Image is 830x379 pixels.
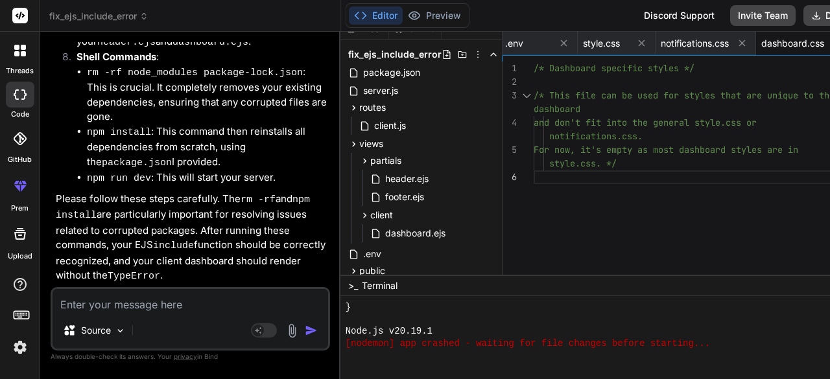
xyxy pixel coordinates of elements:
[636,5,722,26] div: Discord Support
[370,209,393,222] span: client
[534,62,694,74] span: /* Dashboard specific styles */
[87,67,303,78] code: rm -rf node_modules package-lock.json
[8,154,32,165] label: GitHub
[777,144,798,155] span: e in
[503,62,517,75] div: 1
[761,37,824,50] span: dashboard.css
[359,137,383,150] span: views
[503,116,517,130] div: 4
[362,83,399,98] span: server.js
[87,173,151,184] code: npm run dev
[346,325,433,338] span: Node.js v20.19.1
[503,170,517,184] div: 6
[534,89,793,101] span: /* This file can be used for styles that are uniqu
[373,118,407,133] span: client.js
[503,89,517,102] div: 3
[348,279,358,292] span: >_
[305,324,318,337] img: icon
[77,51,156,63] strong: Shell Commands
[346,301,351,314] span: }
[8,251,32,262] label: Upload
[51,350,330,363] p: Always double-check its answers. Your in Bind
[362,279,397,292] span: Terminal
[384,189,425,205] span: footer.ejs
[534,117,757,128] span: and don't fit into the general style.css or
[81,324,111,337] p: Source
[534,144,777,155] span: For now, it's empty as most dashboard styles ar
[370,154,401,167] span: partials
[172,37,248,48] code: dashboard.ejs
[348,48,442,61] span: fix_ejs_include_error
[87,124,327,171] li: : This command then reinstalls all dependencies from scratch, using the I provided.
[505,37,523,50] span: .env
[661,37,729,50] span: notifications.css
[349,6,403,25] button: Editor
[49,10,148,23] span: fix_ejs_include_error
[384,225,447,241] span: dashboard.ejs
[6,65,34,76] label: threads
[359,264,385,277] span: public
[534,103,580,115] span: dashboard
[549,130,643,142] span: notifications.css.
[241,194,276,205] code: rm -rf
[66,50,327,187] li: :
[359,101,386,114] span: routes
[503,143,517,157] div: 5
[518,89,535,102] div: Click to collapse the range.
[362,246,383,262] span: .env
[87,170,327,187] li: : This will start your server.
[102,157,172,168] code: package.json
[153,240,194,251] code: include
[174,352,197,360] span: privacy
[87,65,327,124] li: : This is crucial. It completely removes your existing dependencies, ensuring that any corrupted ...
[362,65,421,80] span: package.json
[115,325,126,336] img: Pick Models
[346,338,710,350] span: [nodemon] app crashed - waiting for file changes before starting...
[503,75,517,89] div: 2
[384,171,430,187] span: header.ejs
[730,5,796,26] button: Invite Team
[549,157,617,169] span: style.css. */
[56,192,327,284] p: Please follow these steps carefully. The and are particularly important for resolving issues rela...
[87,127,151,138] code: npm install
[9,336,31,358] img: settings
[285,323,300,338] img: attachment
[11,109,29,120] label: code
[108,271,160,282] code: TypeError
[11,203,29,214] label: prem
[403,6,466,25] button: Preview
[97,37,156,48] code: header.ejs
[583,37,620,50] span: style.css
